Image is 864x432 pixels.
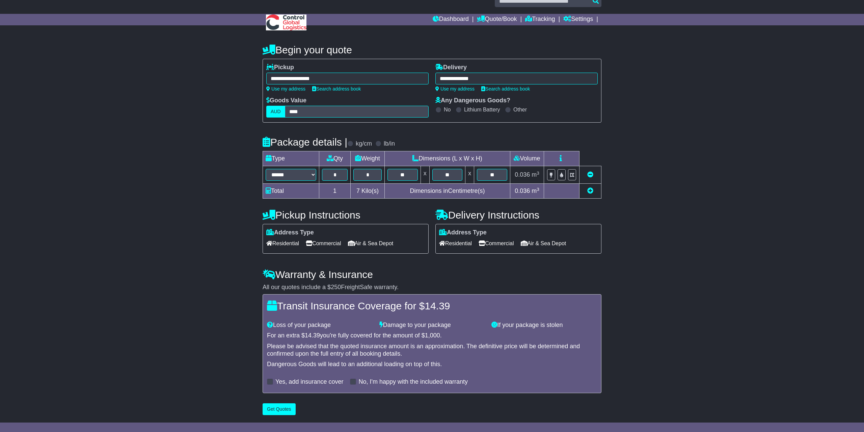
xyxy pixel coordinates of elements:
div: Please be advised that the quoted insurance amount is an approximation. The definitive price will... [267,343,597,357]
h4: Pickup Instructions [263,209,429,221]
td: x [421,166,429,184]
label: lb/in [384,140,395,148]
td: 1 [319,184,351,199]
h4: Package details | [263,136,347,148]
span: m [532,171,539,178]
sup: 3 [537,187,539,192]
td: Volume [510,151,544,166]
a: Remove this item [587,171,593,178]
div: Loss of your package [264,322,376,329]
a: Quote/Book [477,14,517,25]
label: No [444,106,451,113]
span: 7 [356,187,360,194]
td: x [465,166,474,184]
span: 250 [331,284,341,290]
div: If your package is stolen [488,322,600,329]
span: 14.39 [425,300,450,311]
label: AUD [266,106,285,118]
a: Search address book [312,86,361,92]
label: Pickup [266,64,294,71]
span: Residential [266,238,299,249]
div: Damage to your package [376,322,488,329]
span: m [532,187,539,194]
h4: Transit Insurance Coverage for $ [267,300,597,311]
td: Qty [319,151,351,166]
label: kg/cm [356,140,372,148]
label: Lithium Battery [464,106,500,113]
span: Commercial [479,238,514,249]
h4: Delivery Instructions [435,209,601,221]
label: No, I'm happy with the included warranty [358,378,468,386]
td: Total [263,184,319,199]
a: Use my address [266,86,305,92]
button: Get Quotes [263,403,296,415]
span: Residential [439,238,472,249]
h4: Begin your quote [263,44,601,55]
a: Use my address [435,86,475,92]
label: Address Type [439,229,487,236]
td: Dimensions (L x W x H) [384,151,510,166]
div: All our quotes include a $ FreightSafe warranty. [263,284,601,291]
label: Delivery [435,64,467,71]
label: Yes, add insurance cover [275,378,343,386]
td: Type [263,151,319,166]
label: Goods Value [266,97,306,104]
td: Dimensions in Centimetre(s) [384,184,510,199]
span: 0.036 [515,171,530,178]
h4: Warranty & Insurance [263,269,601,280]
a: Search address book [481,86,530,92]
span: 14.39 [305,332,320,339]
a: Add new item [587,187,593,194]
label: Any Dangerous Goods? [435,97,510,104]
label: Other [513,106,527,113]
sup: 3 [537,171,539,176]
a: Tracking [525,14,555,25]
span: Air & Sea Depot [521,238,566,249]
a: Settings [563,14,593,25]
td: Kilo(s) [351,184,385,199]
span: 1,000 [425,332,440,339]
label: Address Type [266,229,314,236]
span: Commercial [306,238,341,249]
div: Dangerous Goods will lead to an additional loading on top of this. [267,361,597,368]
div: For an extra $ you're fully covered for the amount of $ . [267,332,597,339]
span: Air & Sea Depot [348,238,394,249]
td: Weight [351,151,385,166]
span: 0.036 [515,187,530,194]
a: Dashboard [433,14,469,25]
